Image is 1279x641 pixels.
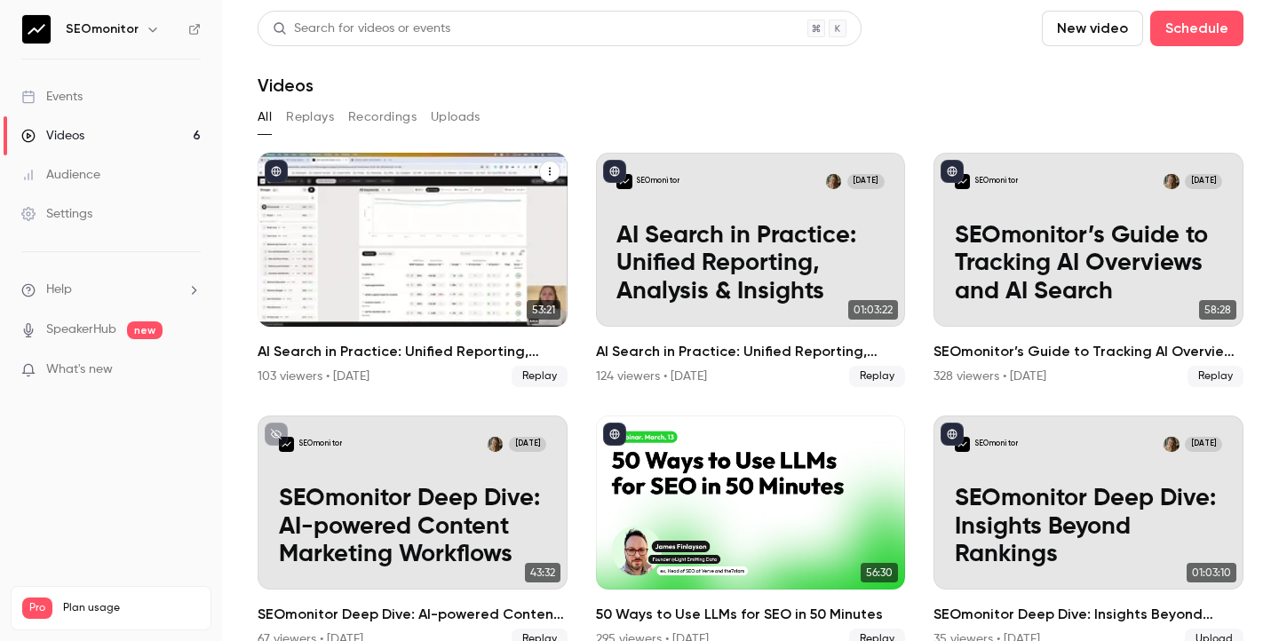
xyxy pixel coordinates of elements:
img: Anastasiia Shpitko [1164,174,1179,189]
span: [DATE] [847,174,885,189]
img: Anastasiia Shpitko [1164,437,1179,452]
div: 328 viewers • [DATE] [933,368,1046,385]
a: AI Search in Practice: Unified Reporting, Analysis & Insights SEOmonitorAnastasiia Shpitko[DATE]A... [596,153,906,387]
p: SEOmonitor [975,176,1018,186]
h2: AI Search in Practice: Unified Reporting, Analysis & Insights [258,341,568,362]
div: 103 viewers • [DATE] [258,368,369,385]
span: Help [46,281,72,299]
h2: SEOmonitor Deep Dive: Insights Beyond Rankings [933,604,1243,625]
p: AI Search in Practice: Unified Reporting, Analysis & Insights [616,222,885,306]
h2: 50 Ways to Use LLMs for SEO in 50 Minutes [596,604,906,625]
span: [DATE] [1185,174,1222,189]
div: Videos [21,127,84,145]
span: Replay [849,366,905,387]
span: 58:28 [1199,300,1236,320]
span: 56:30 [861,563,898,582]
button: Recordings [348,103,417,131]
a: SpeakerHub [46,320,116,339]
a: SEOmonitor’s Guide to Tracking AI Overviews and AI Search SEOmonitorAnastasiia Shpitko[DATE]SEOmo... [933,153,1243,387]
a: 53:21AI Search in Practice: Unified Reporting, Analysis & Insights103 viewers • [DATE]Replay [258,153,568,387]
section: Videos [258,11,1243,630]
div: Audience [21,166,100,184]
span: 01:03:22 [848,300,898,320]
p: SEOmonitor Deep Dive: AI-powered Content Marketing Workflows [279,485,547,569]
p: SEOmonitor [975,439,1018,449]
span: 43:32 [525,563,560,582]
h2: SEOmonitor Deep Dive: AI-powered Content Marketing Workflows [258,604,568,625]
button: Replays [286,103,334,131]
span: Pro [22,597,52,619]
button: published [265,160,288,183]
button: All [258,103,272,131]
div: Search for videos or events [273,20,450,38]
button: published [941,160,964,183]
div: 124 viewers • [DATE] [596,368,707,385]
span: 53:21 [527,300,560,320]
p: SEOmonitor [299,439,342,449]
h2: AI Search in Practice: Unified Reporting, Analysis & Insights [596,341,906,362]
span: What's new [46,360,113,379]
div: Settings [21,205,92,223]
img: Anastasiia Shpitko [488,437,503,452]
button: published [941,423,964,446]
span: Replay [512,366,568,387]
li: AI Search in Practice: Unified Reporting, Analysis & Insights [596,153,906,387]
button: published [603,160,626,183]
p: SEOmonitor Deep Dive: Insights Beyond Rankings [955,485,1223,569]
span: 01:03:10 [1187,563,1236,582]
button: New video [1042,11,1143,46]
span: Replay [1188,366,1243,387]
li: help-dropdown-opener [21,281,201,299]
span: [DATE] [1185,437,1222,452]
h2: SEOmonitor’s Guide to Tracking AI Overviews and AI Search [933,341,1243,362]
button: unpublished [265,423,288,446]
button: published [603,423,626,446]
li: SEOmonitor’s Guide to Tracking AI Overviews and AI Search [933,153,1243,387]
button: Uploads [431,103,481,131]
span: [DATE] [509,437,546,452]
span: Plan usage [63,601,200,615]
iframe: Noticeable Trigger [179,362,201,378]
h1: Videos [258,75,314,96]
p: SEOmonitor [637,176,679,186]
span: new [127,321,163,339]
img: Anastasiia Shpitko [826,174,841,189]
h6: SEOmonitor [66,20,139,38]
div: Events [21,88,83,106]
li: AI Search in Practice: Unified Reporting, Analysis & Insights [258,153,568,387]
button: Schedule [1150,11,1243,46]
img: SEOmonitor [22,15,51,44]
p: SEOmonitor’s Guide to Tracking AI Overviews and AI Search [955,222,1223,306]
